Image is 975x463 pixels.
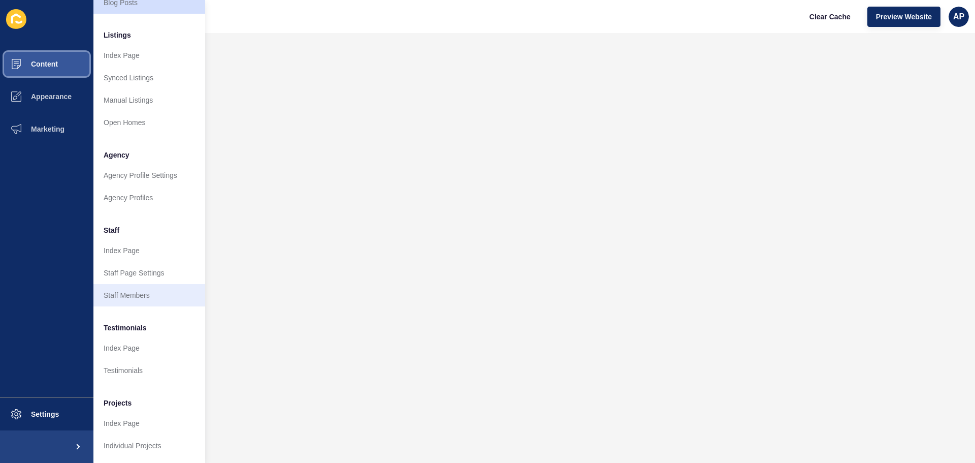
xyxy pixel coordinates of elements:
span: Agency [104,150,129,160]
a: Open Homes [93,111,205,134]
a: Index Page [93,337,205,359]
a: Staff Members [93,284,205,306]
span: Clear Cache [809,12,851,22]
span: Testimonials [104,323,147,333]
a: Synced Listings [93,67,205,89]
span: Staff [104,225,119,235]
a: Index Page [93,239,205,262]
button: Clear Cache [801,7,859,27]
a: Agency Profile Settings [93,164,205,187]
span: Projects [104,398,132,408]
span: Listings [104,30,131,40]
a: Index Page [93,44,205,67]
span: Preview Website [876,12,932,22]
a: Agency Profiles [93,187,205,209]
span: AP [953,12,964,22]
a: Index Page [93,412,205,435]
a: Staff Page Settings [93,262,205,284]
a: Testimonials [93,359,205,382]
button: Preview Website [867,7,940,27]
a: Manual Listings [93,89,205,111]
a: Individual Projects [93,435,205,457]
